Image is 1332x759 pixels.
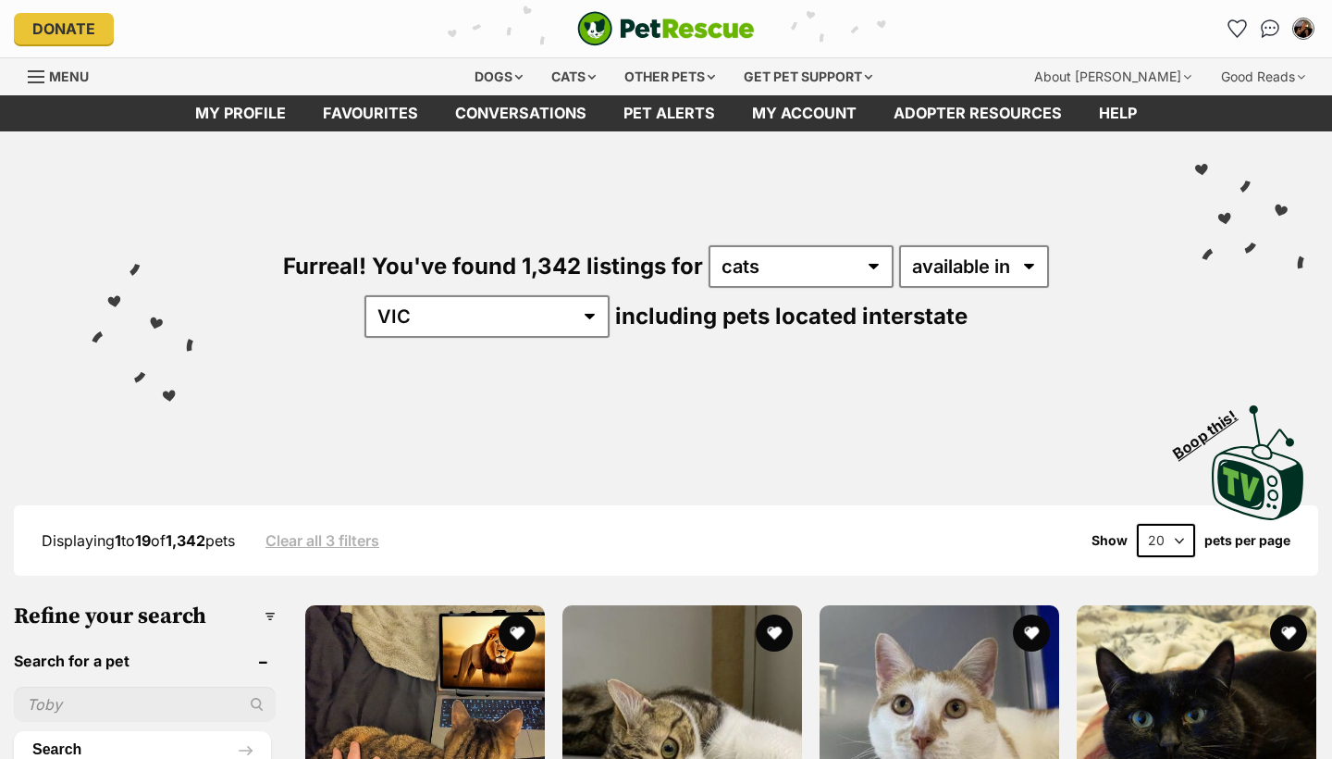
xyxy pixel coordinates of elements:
a: Favourites [1222,14,1252,44]
img: logo-cat-932fe2b9b8326f06289b0f2fb663e598f794de774fb13d1741a6617ecf9a85b4.svg [577,11,755,46]
button: favourite [756,615,793,652]
span: including pets located interstate [615,303,968,330]
a: Donate [14,13,114,44]
button: My account [1289,14,1318,44]
div: Dogs [462,58,536,95]
strong: 1,342 [166,531,205,550]
span: Show [1091,533,1128,548]
button: favourite [1013,615,1050,652]
div: Good Reads [1208,58,1318,95]
img: PetRescue TV logo [1212,405,1304,520]
a: Adopter resources [875,95,1080,131]
header: Search for a pet [14,653,276,669]
button: favourite [499,615,536,652]
a: Pet alerts [605,95,734,131]
a: My account [734,95,875,131]
strong: 1 [115,531,121,550]
span: Furreal! You've found 1,342 listings for [283,253,703,280]
a: Menu [28,58,102,92]
span: Boop this! [1170,395,1255,462]
a: Clear all 3 filters [265,532,379,549]
div: Cats [538,58,609,95]
img: chat-41dd97257d64d25036548639549fe6c8038ab92f7586957e7f3b1b290dea8141.svg [1261,19,1280,38]
label: pets per page [1204,533,1290,548]
span: Displaying to of pets [42,531,235,550]
span: Menu [49,68,89,84]
a: conversations [437,95,605,131]
strong: 19 [135,531,151,550]
div: Other pets [611,58,728,95]
a: Favourites [304,95,437,131]
img: Vanessa Chim profile pic [1294,19,1313,38]
a: Conversations [1255,14,1285,44]
a: Boop this! [1212,389,1304,524]
button: favourite [1270,615,1307,652]
div: About [PERSON_NAME] [1021,58,1204,95]
h3: Refine your search [14,603,276,629]
a: PetRescue [577,11,755,46]
a: Help [1080,95,1155,131]
ul: Account quick links [1222,14,1318,44]
a: My profile [177,95,304,131]
input: Toby [14,687,276,722]
div: Get pet support [731,58,885,95]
